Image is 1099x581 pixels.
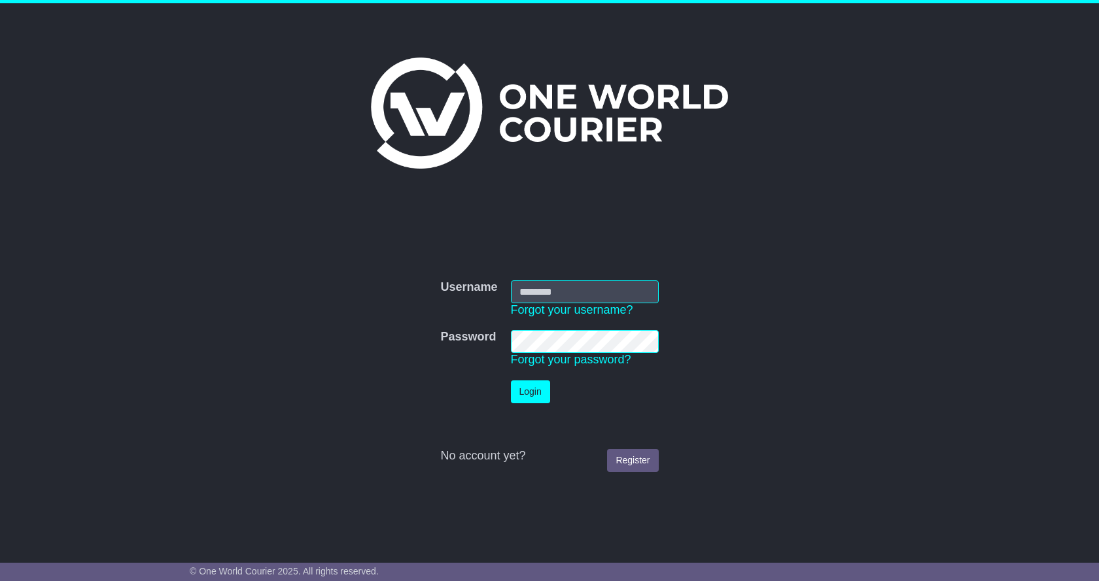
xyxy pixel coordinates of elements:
a: Forgot your username? [511,303,633,316]
button: Login [511,380,550,403]
label: Username [440,280,497,295]
div: No account yet? [440,449,658,463]
a: Register [607,449,658,472]
span: © One World Courier 2025. All rights reserved. [190,566,379,576]
a: Forgot your password? [511,353,631,366]
label: Password [440,330,496,344]
img: One World [371,58,728,169]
